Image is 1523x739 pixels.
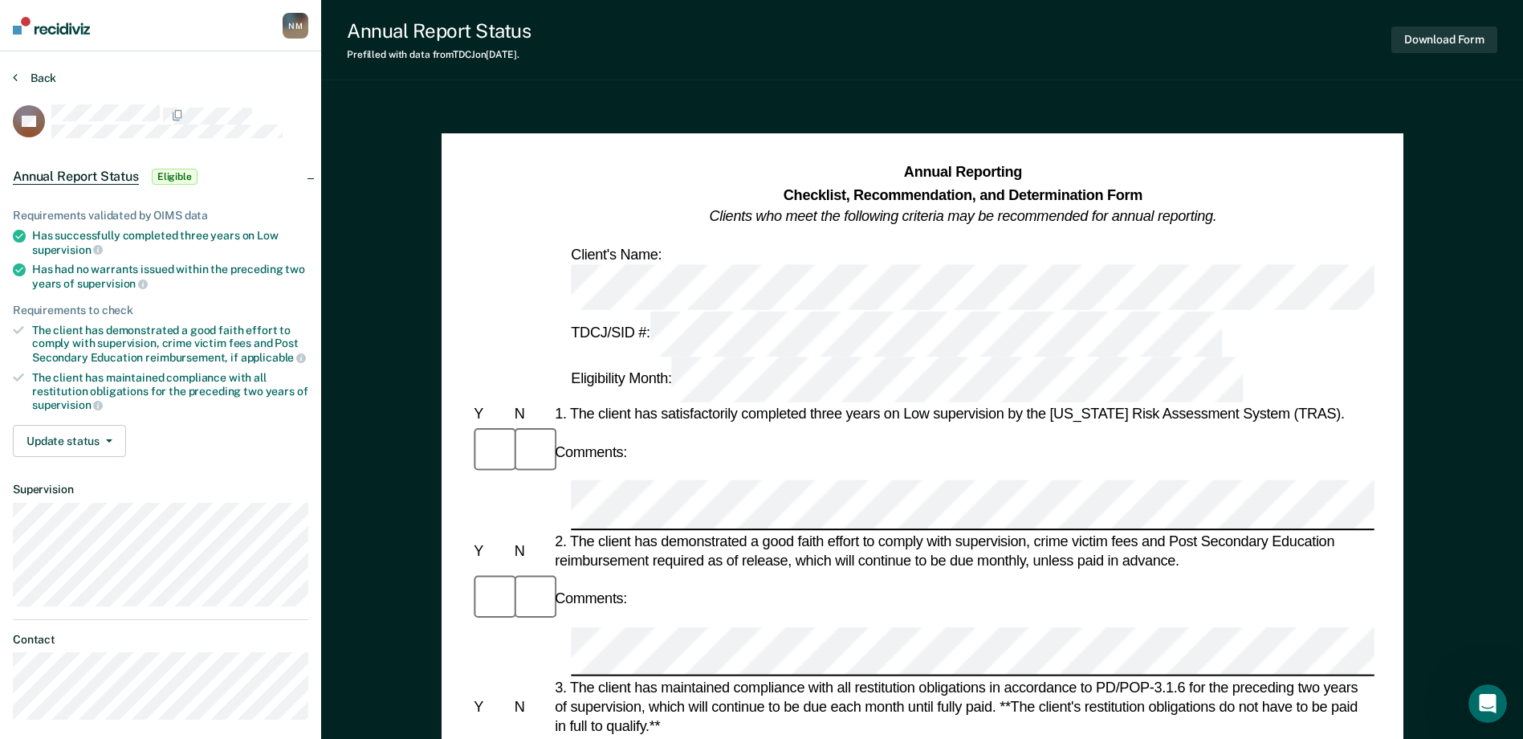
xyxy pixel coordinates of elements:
[552,443,630,462] div: Comments:
[32,398,103,411] span: supervision
[552,590,630,609] div: Comments:
[13,169,139,185] span: Annual Report Status
[347,49,531,60] div: Prefilled with data from TDCJ on [DATE] .
[13,425,126,457] button: Update status
[32,243,103,256] span: supervision
[511,697,551,717] div: N
[470,697,511,717] div: Y
[241,351,306,364] span: applicable
[77,277,148,290] span: supervision
[13,483,308,496] dt: Supervision
[32,371,308,412] div: The client has maintained compliance with all restitution obligations for the preceding two years of
[784,186,1142,202] strong: Checklist, Recommendation, and Determination Form
[904,165,1022,181] strong: Annual Reporting
[32,229,308,256] div: Has successfully completed three years on Low
[470,404,511,423] div: Y
[32,263,308,290] div: Has had no warrants issued within the preceding two years of
[552,532,1374,570] div: 2. The client has demonstrated a good faith effort to comply with supervision, crime victim fees ...
[32,324,308,365] div: The client has demonstrated a good faith effort to comply with supervision, crime victim fees and...
[552,404,1374,423] div: 1. The client has satisfactorily completed three years on Low supervision by the [US_STATE] Risk ...
[13,71,56,85] button: Back
[568,312,1224,357] div: TDCJ/SID #:
[568,357,1246,402] div: Eligibility Month:
[283,13,308,39] div: N M
[511,541,551,561] div: N
[1468,684,1507,723] iframe: Intercom live chat
[13,633,308,647] dt: Contact
[13,304,308,317] div: Requirements to check
[470,541,511,561] div: Y
[709,208,1216,224] em: Clients who meet the following criteria may be recommended for annual reporting.
[347,19,531,43] div: Annual Report Status
[1391,27,1497,53] button: Download Form
[152,169,198,185] span: Eligible
[283,13,308,39] button: NM
[511,404,551,423] div: N
[13,209,308,223] div: Requirements validated by OIMS data
[13,17,90,35] img: Recidiviz
[552,678,1374,737] div: 3. The client has maintained compliance with all restitution obligations in accordance to PD/POP-...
